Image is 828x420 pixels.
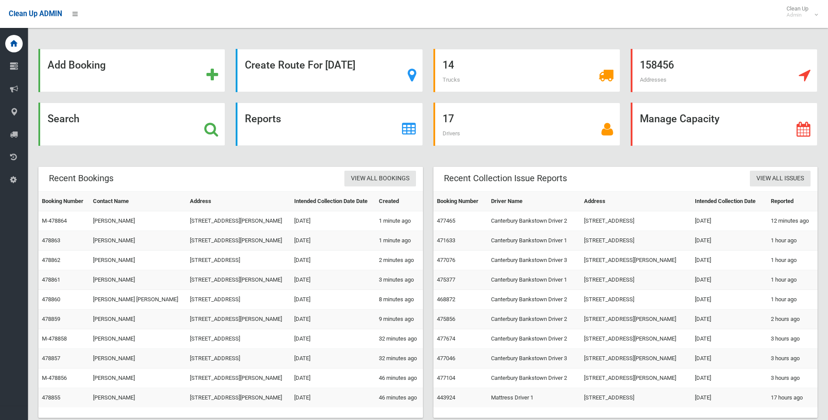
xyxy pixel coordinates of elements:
[691,290,767,310] td: [DATE]
[433,192,488,211] th: Booking Number
[691,231,767,251] td: [DATE]
[581,270,691,290] td: [STREET_ADDRESS]
[42,296,60,303] a: 478860
[42,335,67,342] a: M-478858
[48,59,106,71] strong: Add Booking
[640,76,667,83] span: Addresses
[375,388,423,408] td: 46 minutes ago
[9,10,62,18] span: Clean Up ADMIN
[375,231,423,251] td: 1 minute ago
[691,270,767,290] td: [DATE]
[488,310,581,329] td: Canterbury Bankstown Driver 2
[691,329,767,349] td: [DATE]
[767,388,818,408] td: 17 hours ago
[488,211,581,231] td: Canterbury Bankstown Driver 2
[581,231,691,251] td: [STREET_ADDRESS]
[186,211,291,231] td: [STREET_ADDRESS][PERSON_NAME]
[186,251,291,270] td: [STREET_ADDRESS]
[291,329,375,349] td: [DATE]
[437,316,455,322] a: 475856
[488,270,581,290] td: Canterbury Bankstown Driver 1
[42,375,67,381] a: M-478856
[767,192,818,211] th: Reported
[581,329,691,349] td: [STREET_ADDRESS][PERSON_NAME]
[443,130,460,137] span: Drivers
[89,368,186,388] td: [PERSON_NAME]
[236,103,423,146] a: Reports
[89,192,186,211] th: Contact Name
[443,59,454,71] strong: 14
[437,237,455,244] a: 471633
[767,251,818,270] td: 1 hour ago
[236,49,423,92] a: Create Route For [DATE]
[38,103,225,146] a: Search
[488,290,581,310] td: Canterbury Bankstown Driver 2
[38,49,225,92] a: Add Booking
[186,270,291,290] td: [STREET_ADDRESS][PERSON_NAME]
[291,388,375,408] td: [DATE]
[581,251,691,270] td: [STREET_ADDRESS][PERSON_NAME]
[186,310,291,329] td: [STREET_ADDRESS][PERSON_NAME]
[767,349,818,368] td: 3 hours ago
[581,368,691,388] td: [STREET_ADDRESS][PERSON_NAME]
[245,113,281,125] strong: Reports
[691,368,767,388] td: [DATE]
[38,170,124,187] header: Recent Bookings
[375,368,423,388] td: 46 minutes ago
[640,59,674,71] strong: 158456
[443,113,454,125] strong: 17
[291,192,375,211] th: Intended Collection Date Date
[291,310,375,329] td: [DATE]
[767,290,818,310] td: 1 hour ago
[291,251,375,270] td: [DATE]
[691,388,767,408] td: [DATE]
[437,296,455,303] a: 468872
[291,211,375,231] td: [DATE]
[767,329,818,349] td: 3 hours ago
[375,211,423,231] td: 1 minute ago
[38,192,89,211] th: Booking Number
[750,171,811,187] a: View All Issues
[89,290,186,310] td: [PERSON_NAME] [PERSON_NAME]
[767,270,818,290] td: 1 hour ago
[631,49,818,92] a: 158456 Addresses
[787,12,808,18] small: Admin
[437,217,455,224] a: 477465
[767,368,818,388] td: 3 hours ago
[375,310,423,329] td: 9 minutes ago
[291,368,375,388] td: [DATE]
[186,192,291,211] th: Address
[488,329,581,349] td: Canterbury Bankstown Driver 2
[767,231,818,251] td: 1 hour ago
[186,231,291,251] td: [STREET_ADDRESS][PERSON_NAME]
[691,192,767,211] th: Intended Collection Date
[42,217,67,224] a: M-478864
[443,76,460,83] span: Trucks
[437,276,455,283] a: 475377
[186,329,291,349] td: [STREET_ADDRESS]
[767,211,818,231] td: 12 minutes ago
[488,251,581,270] td: Canterbury Bankstown Driver 3
[42,355,60,361] a: 478857
[186,290,291,310] td: [STREET_ADDRESS]
[89,329,186,349] td: [PERSON_NAME]
[291,270,375,290] td: [DATE]
[782,5,817,18] span: Clean Up
[291,231,375,251] td: [DATE]
[291,290,375,310] td: [DATE]
[186,388,291,408] td: [STREET_ADDRESS][PERSON_NAME]
[488,388,581,408] td: Mattress Driver 1
[89,270,186,290] td: [PERSON_NAME]
[581,290,691,310] td: [STREET_ADDRESS]
[433,103,620,146] a: 17 Drivers
[767,310,818,329] td: 2 hours ago
[89,231,186,251] td: [PERSON_NAME]
[375,270,423,290] td: 3 minutes ago
[186,349,291,368] td: [STREET_ADDRESS]
[581,349,691,368] td: [STREET_ADDRESS][PERSON_NAME]
[437,394,455,401] a: 443924
[437,335,455,342] a: 477674
[433,170,577,187] header: Recent Collection Issue Reports
[488,231,581,251] td: Canterbury Bankstown Driver 1
[437,355,455,361] a: 477046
